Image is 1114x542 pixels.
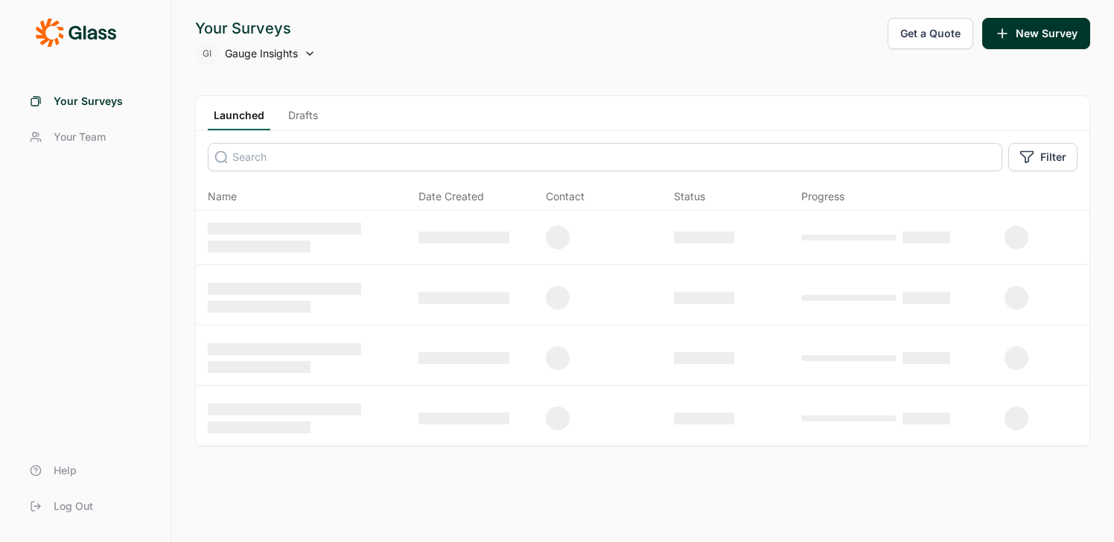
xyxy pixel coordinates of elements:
[1008,143,1078,171] button: Filter
[888,18,973,49] button: Get a Quote
[546,189,585,204] div: Contact
[801,189,844,204] div: Progress
[195,18,316,39] div: Your Surveys
[1040,150,1066,165] span: Filter
[208,143,1002,171] input: Search
[208,189,237,204] span: Name
[54,94,123,109] span: Your Surveys
[54,499,93,514] span: Log Out
[54,130,106,144] span: Your Team
[982,18,1090,49] button: New Survey
[195,42,219,66] div: GI
[208,108,270,130] a: Launched
[54,463,77,478] span: Help
[225,46,298,61] span: Gauge Insights
[674,189,705,204] div: Status
[418,189,484,204] span: Date Created
[282,108,324,130] a: Drafts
